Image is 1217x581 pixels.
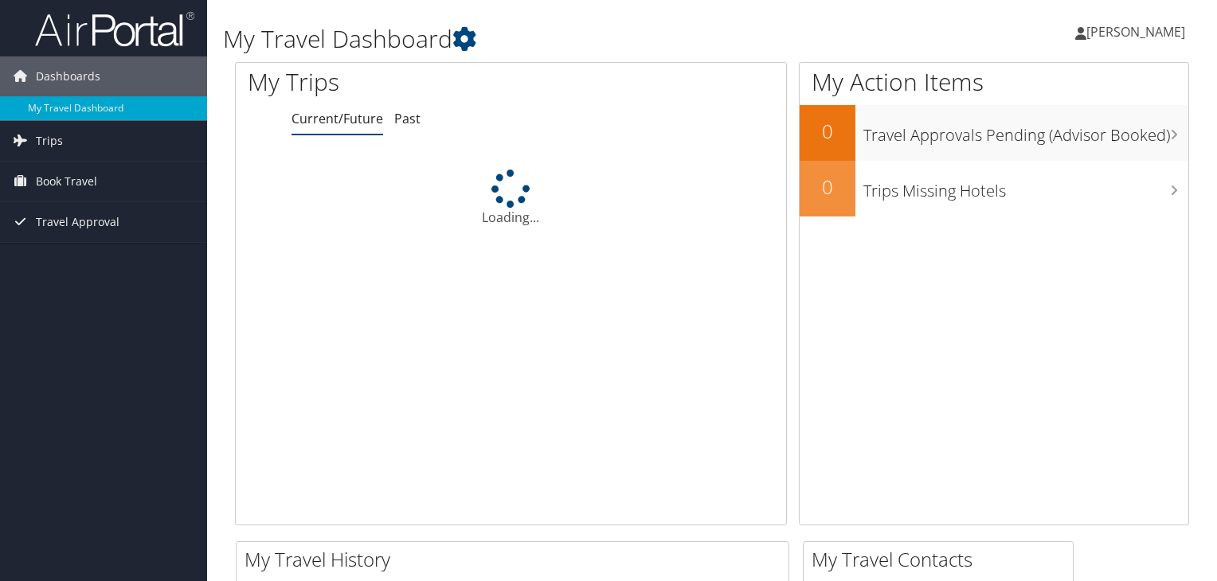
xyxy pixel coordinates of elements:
a: [PERSON_NAME] [1075,8,1201,56]
h1: My Travel Dashboard [223,22,875,56]
span: Dashboards [36,57,100,96]
h3: Trips Missing Hotels [863,172,1188,202]
a: 0Travel Approvals Pending (Advisor Booked) [800,105,1188,161]
a: Past [394,110,421,127]
h2: 0 [800,118,855,145]
span: Trips [36,121,63,161]
div: Loading... [236,170,786,227]
a: Current/Future [292,110,383,127]
img: airportal-logo.png [35,10,194,48]
h1: My Action Items [800,65,1188,99]
h3: Travel Approvals Pending (Advisor Booked) [863,116,1188,146]
a: 0Trips Missing Hotels [800,161,1188,216]
h1: My Trips [248,65,545,99]
span: [PERSON_NAME] [1086,23,1185,41]
h2: My Travel History [245,546,789,573]
span: Travel Approval [36,202,119,242]
h2: 0 [800,174,855,201]
h2: My Travel Contacts [812,546,1073,573]
span: Book Travel [36,162,97,201]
